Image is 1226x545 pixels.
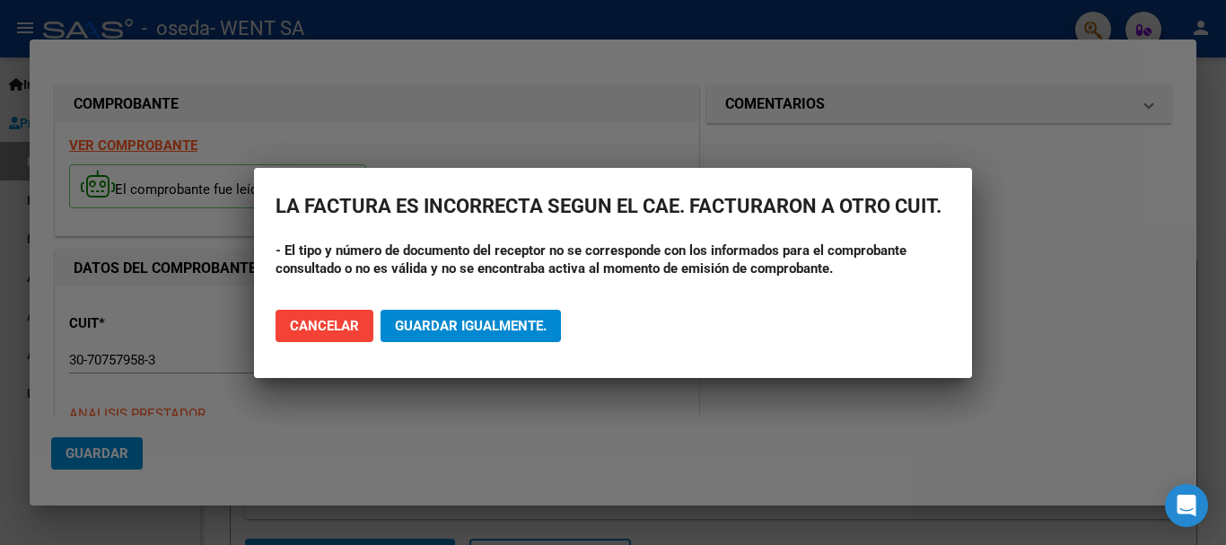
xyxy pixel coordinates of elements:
h2: LA FACTURA ES INCORRECTA SEGUN EL CAE. FACTURARON A OTRO CUIT. [276,189,950,224]
span: Cancelar [290,318,359,334]
strong: - El tipo y número de documento del receptor no se corresponde con los informados para el comprob... [276,242,906,277]
div: Open Intercom Messenger [1165,484,1208,527]
button: Cancelar [276,310,373,342]
button: Guardar igualmente. [381,310,561,342]
span: Guardar igualmente. [395,318,547,334]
